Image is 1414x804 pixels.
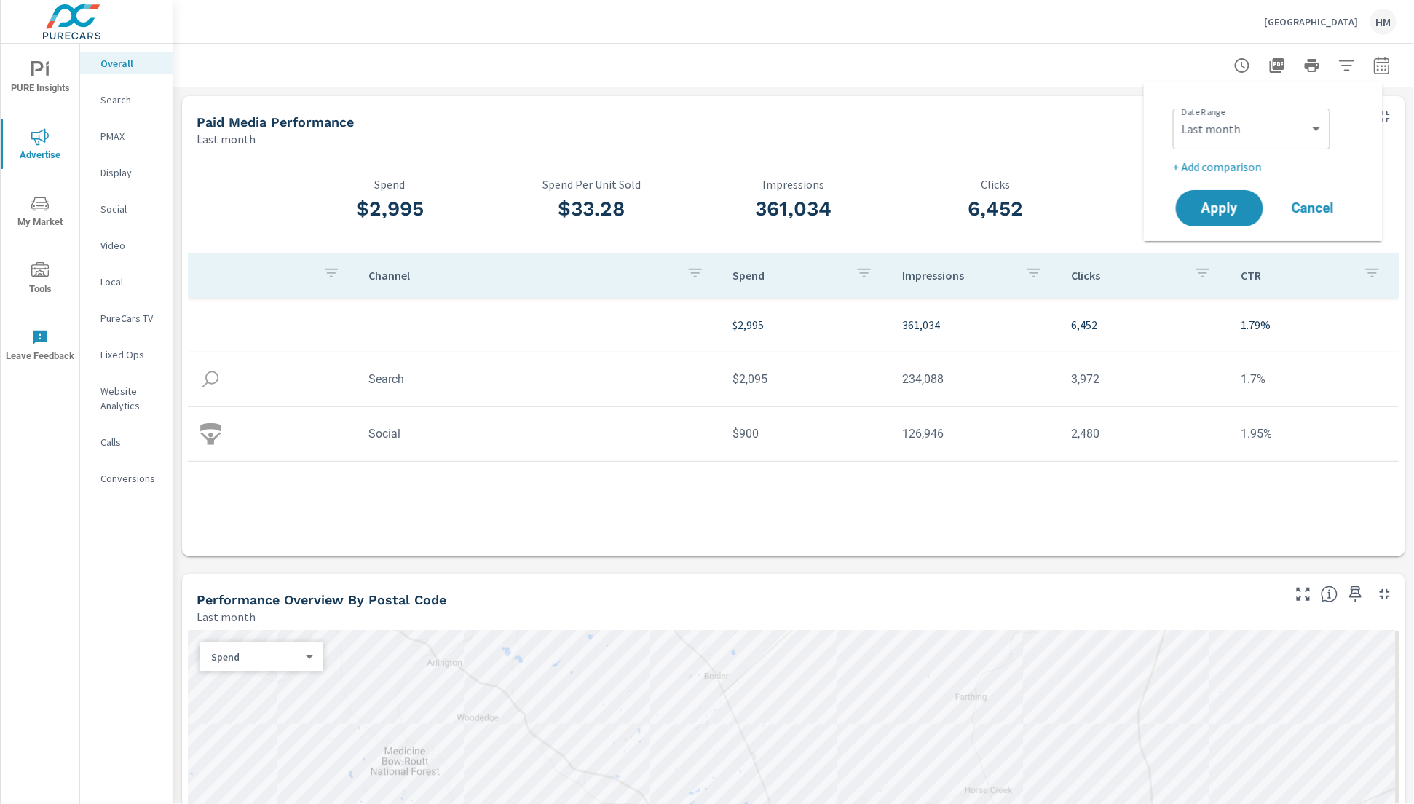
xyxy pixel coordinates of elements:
span: Apply [1190,202,1249,215]
td: 1.7% [1229,360,1399,398]
td: 2,480 [1060,415,1230,452]
p: Channel [369,268,675,283]
p: Clicks [1072,268,1183,283]
p: 6,452 [1072,316,1218,334]
p: Spend [289,178,491,191]
div: PureCars TV [80,307,173,329]
p: Spend Per Unit Sold [491,178,692,191]
p: 361,034 [902,316,1048,334]
span: My Market [5,195,75,231]
p: Spend [211,650,300,663]
span: Advertise [5,128,75,164]
button: Cancel [1269,190,1356,226]
td: $900 [722,415,891,452]
span: Understand performance data by postal code. Individual postal codes can be selected and expanded ... [1321,586,1338,603]
p: Clicks [895,178,1097,191]
p: Impressions [902,268,1014,283]
button: Minimize Widget [1373,105,1397,128]
h5: Paid Media Performance [197,114,354,130]
h3: $33.28 [491,197,692,221]
button: Print Report [1298,51,1327,80]
p: 1.79% [1241,316,1387,334]
td: 126,946 [890,415,1060,452]
h3: 361,034 [692,197,894,221]
button: Apply Filters [1332,51,1362,80]
h5: Performance Overview By Postal Code [197,592,446,607]
p: Calls [100,435,161,449]
button: Make Fullscreen [1292,583,1315,606]
p: CTR [1097,178,1298,191]
td: 234,088 [890,360,1060,398]
div: Overall [80,52,173,74]
p: Overall [100,56,161,71]
td: Social [358,415,722,452]
div: Calls [80,431,173,453]
p: PureCars TV [100,311,161,326]
img: icon-social.svg [200,423,221,445]
div: Conversions [80,468,173,489]
button: Apply [1176,190,1263,226]
td: Search [358,360,722,398]
p: Spend [733,268,845,283]
p: CTR [1241,268,1352,283]
span: Save this to your personalized report [1344,583,1367,606]
p: + Add comparison [1173,158,1359,176]
p: Conversions [100,471,161,486]
td: 1.95% [1229,415,1399,452]
img: icon-search.svg [200,368,221,390]
div: nav menu [1,44,79,379]
p: Video [100,238,161,253]
p: Display [100,165,161,180]
p: Website Analytics [100,384,161,413]
p: Social [100,202,161,216]
div: HM [1370,9,1397,35]
h3: $2,995 [289,197,491,221]
h3: 1.79% [1097,197,1298,221]
h3: 6,452 [895,197,1097,221]
div: Display [80,162,173,184]
p: Impressions [692,178,894,191]
p: Local [100,275,161,289]
div: Local [80,271,173,293]
div: Fixed Ops [80,344,173,366]
span: Cancel [1284,202,1342,215]
span: PURE Insights [5,61,75,97]
p: Fixed Ops [100,347,161,362]
span: Leave Feedback [5,329,75,365]
button: Minimize Widget [1373,583,1397,606]
div: Video [80,234,173,256]
div: PMAX [80,125,173,147]
p: [GEOGRAPHIC_DATA] [1265,15,1359,28]
span: Tools [5,262,75,298]
button: "Export Report to PDF" [1263,51,1292,80]
div: Spend [200,650,312,664]
p: Last month [197,130,256,148]
td: $2,095 [722,360,891,398]
div: Website Analytics [80,380,173,417]
button: Select Date Range [1367,51,1397,80]
p: Search [100,92,161,107]
p: PMAX [100,129,161,143]
p: $2,995 [733,316,880,334]
div: Social [80,198,173,220]
td: 3,972 [1060,360,1230,398]
div: Search [80,89,173,111]
p: Last month [197,608,256,626]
